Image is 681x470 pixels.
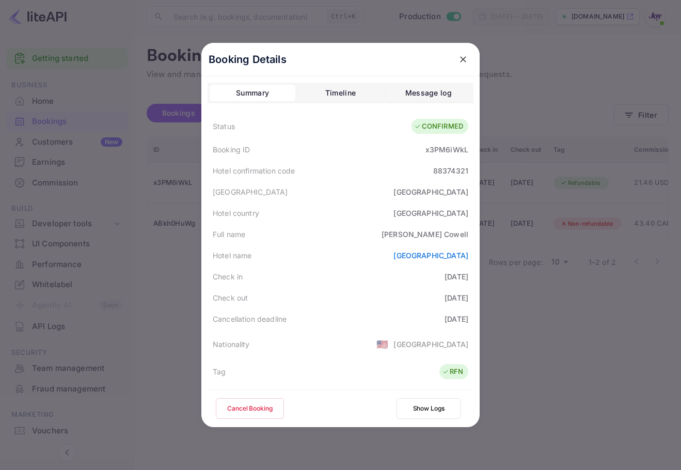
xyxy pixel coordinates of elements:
div: Hotel name [213,250,252,261]
div: Message log [405,87,452,99]
div: Booking ID [213,144,250,155]
button: close [454,50,472,69]
div: Summary [236,87,269,99]
button: Timeline [297,85,383,101]
div: 88374321 [433,165,468,176]
button: Show Logs [397,398,461,419]
button: Cancel Booking [216,398,284,419]
span: United States [376,335,388,353]
div: [GEOGRAPHIC_DATA] [393,339,468,350]
div: [GEOGRAPHIC_DATA] [393,186,468,197]
div: [DATE] [445,271,468,282]
div: [DATE] [445,292,468,303]
div: Nationality [213,339,250,350]
div: x3PM6iWkL [425,144,468,155]
div: [GEOGRAPHIC_DATA] [213,186,288,197]
div: Status [213,121,235,132]
div: Hotel country [213,208,259,218]
button: Summary [210,85,295,101]
div: CONFIRMED [414,121,463,132]
div: Hotel confirmation code [213,165,295,176]
a: [GEOGRAPHIC_DATA] [393,251,468,260]
div: [GEOGRAPHIC_DATA] [393,208,468,218]
div: Cancellation deadline [213,314,287,324]
button: Message log [386,85,471,101]
div: Check in [213,271,243,282]
div: [DATE] [445,314,468,324]
div: Tag [213,366,226,377]
p: Booking Details [209,52,287,67]
div: RFN [442,367,463,377]
div: Full name [213,229,245,240]
div: Timeline [325,87,356,99]
div: [PERSON_NAME] Cowell [382,229,468,240]
div: Check out [213,292,248,303]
